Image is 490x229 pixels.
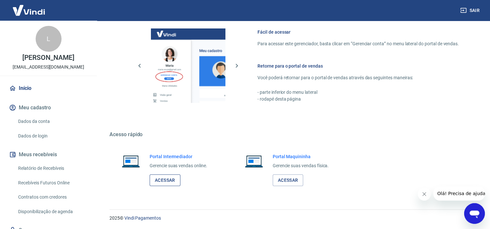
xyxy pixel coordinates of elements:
span: Olá! Precisa de ajuda? [4,5,54,10]
a: Início [8,81,89,95]
a: Acessar [150,174,180,186]
h6: Portal Maquininha [273,153,329,160]
button: Meus recebíveis [8,147,89,162]
a: Dados de login [16,129,89,143]
a: Recebíveis Futuros Online [16,176,89,190]
p: - parte inferior do menu lateral [257,89,459,96]
button: Sair [459,5,482,16]
a: Dados da conta [16,115,89,128]
p: [PERSON_NAME] [22,54,74,61]
iframe: Fechar mensagem [418,188,431,201]
a: Relatório de Recebíveis [16,162,89,175]
h6: Fácil de acessar [257,29,459,35]
p: Gerencie suas vendas online. [150,162,207,169]
p: - rodapé desta página [257,96,459,103]
div: L [36,26,62,52]
h6: Portal Intermediador [150,153,207,160]
button: Meu cadastro [8,101,89,115]
a: Vindi Pagamentos [124,215,161,221]
p: Gerencie suas vendas física. [273,162,329,169]
iframe: Botão para abrir a janela de mensagens [464,203,485,224]
p: 2025 © [109,215,474,222]
p: Você poderá retornar para o portal de vendas através das seguintes maneiras: [257,74,459,81]
h5: Acesso rápido [109,131,474,138]
p: Para acessar este gerenciador, basta clicar em “Gerenciar conta” no menu lateral do portal de ven... [257,40,459,47]
img: Vindi [8,0,50,20]
h6: Retorne para o portal de vendas [257,63,459,69]
a: Contratos com credores [16,191,89,204]
iframe: Mensagem da empresa [433,186,485,201]
p: [EMAIL_ADDRESS][DOMAIN_NAME] [13,64,84,71]
img: Imagem de um notebook aberto [117,153,144,169]
img: Imagem de um notebook aberto [240,153,268,169]
img: Imagem da dashboard mostrando o botão de gerenciar conta na sidebar no lado esquerdo [151,28,225,103]
a: Disponibilização de agenda [16,205,89,218]
a: Acessar [273,174,303,186]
